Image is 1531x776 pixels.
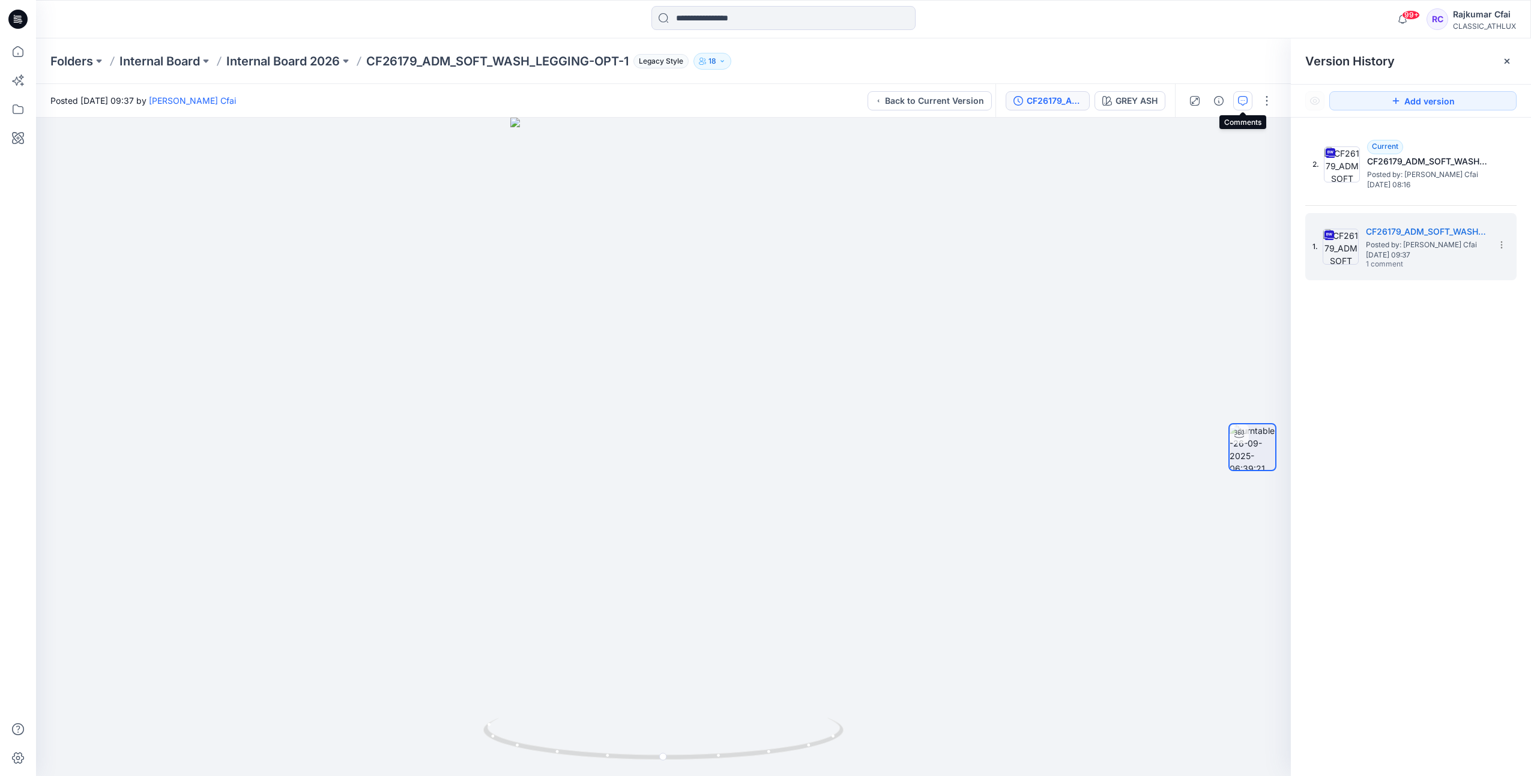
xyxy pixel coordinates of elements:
p: 18 [708,55,716,68]
button: Back to Current Version [868,91,992,110]
h5: CF26179_ADM_SOFT_WASH_LEGGING-OPT-1-REV [1367,154,1487,169]
span: Current [1372,142,1398,151]
span: 2. [1312,159,1319,170]
div: GREY ASH [1116,94,1158,107]
a: [PERSON_NAME] Cfai [149,95,236,106]
div: CF26179_ADM_SOFT_WASH_LEGGING-OPT-1 [1027,94,1082,107]
button: Details [1209,91,1228,110]
a: Folders [50,53,93,70]
div: Rajkumar Cfai [1453,7,1516,22]
div: CLASSIC_ATHLUX [1453,22,1516,31]
span: [DATE] 08:16 [1367,181,1487,189]
img: turntable-26-09-2025-06:39:21 [1230,424,1275,470]
span: 1 comment [1366,260,1450,269]
img: CF26179_ADM_SOFT_WASH_LEGGING-OPT-1-REV [1324,146,1360,182]
button: Close [1502,56,1512,66]
button: GREY ASH [1095,91,1165,110]
span: Posted by: Nandha Cfai [1366,239,1486,251]
span: 1. [1312,241,1318,252]
p: CF26179_ADM_SOFT_WASH_LEGGING-OPT-1 [366,53,629,70]
span: Posted by: Nandha Cfai [1367,169,1487,181]
img: CF26179_ADM_SOFT_WASH_LEGGING-OPT-1 [1323,229,1359,265]
span: [DATE] 09:37 [1366,251,1486,259]
span: 99+ [1402,10,1420,20]
span: Posted [DATE] 09:37 by [50,94,236,107]
h5: CF26179_ADM_SOFT_WASH_LEGGING-OPT-1 [1366,224,1486,239]
button: CF26179_ADM_SOFT_WASH_LEGGING-OPT-1 [1006,91,1090,110]
span: Legacy Style [633,54,689,68]
button: Add version [1329,91,1517,110]
button: Show Hidden Versions [1305,91,1324,110]
div: RC [1427,8,1448,30]
button: Legacy Style [629,53,689,70]
a: Internal Board [119,53,200,70]
button: 18 [693,53,731,70]
a: Internal Board 2026 [226,53,340,70]
span: Version History [1305,54,1395,68]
